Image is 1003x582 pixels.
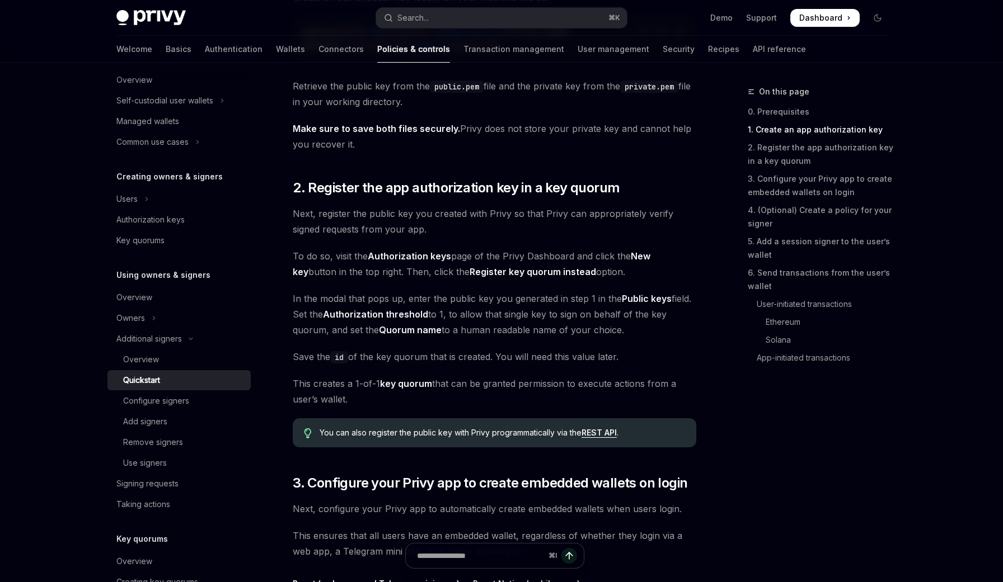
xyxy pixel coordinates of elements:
[123,456,167,470] div: Use signers
[107,189,251,209] button: Toggle Users section
[116,170,223,183] h5: Creating owners & signers
[123,394,189,408] div: Configure signers
[123,436,183,449] div: Remove signers
[377,36,450,63] a: Policies & controls
[107,453,251,473] a: Use signers
[293,78,696,110] span: Retrieve the public key from the file and the private key from the file in your working directory.
[276,36,305,63] a: Wallets
[748,295,896,313] a: User-initiated transactions
[116,268,210,282] h5: Using owners & signers
[320,427,685,438] span: You can also register the public key with Privy programmatically via the .
[123,353,159,366] div: Overview
[748,233,896,264] a: 5. Add a session signer to the user’s wallet
[116,10,186,26] img: dark logo
[116,291,152,304] div: Overview
[417,543,544,568] input: Ask a question...
[293,123,460,134] strong: Make sure to save both files securely.
[123,373,160,387] div: Quickstart
[397,11,429,25] div: Search...
[116,234,165,247] div: Key quorums
[304,428,312,438] svg: Tip
[380,378,432,390] a: key quorum
[293,248,696,280] span: To do so, visit the page of the Privy Dashboard and click the button in the top right. Then, clic...
[107,391,251,411] a: Configure signers
[107,287,251,307] a: Overview
[107,494,251,514] a: Taking actions
[368,250,451,262] a: Authorization keys
[116,555,152,568] div: Overview
[748,264,896,295] a: 6. Send transactions from the user’s wallet
[116,135,189,149] div: Common use cases
[430,81,484,93] code: public.pem
[748,201,896,233] a: 4. (Optional) Create a policy for your signer
[123,415,167,428] div: Add signers
[463,36,564,63] a: Transaction management
[799,12,842,23] span: Dashboard
[561,548,577,564] button: Send message
[107,474,251,494] a: Signing requests
[293,474,687,492] span: 3. Configure your Privy app to create embedded wallets on login
[107,91,251,111] button: Toggle Self-custodial user wallets section
[205,36,263,63] a: Authentication
[293,349,696,365] span: Save the of the key quorum that is created. You will need this value later.
[748,313,896,331] a: Ethereum
[116,192,138,206] div: Users
[107,308,251,328] button: Toggle Owners section
[470,266,596,277] strong: Register key quorum instead
[116,332,182,346] div: Additional signers
[293,528,696,559] span: This ensures that all users have an embedded wallet, regardless of whether they login via a web a...
[166,36,191,63] a: Basics
[608,13,620,22] span: ⌘ K
[107,349,251,370] a: Overview
[107,411,251,432] a: Add signers
[869,9,887,27] button: Toggle dark mode
[293,121,696,152] span: Privy does not store your private key and cannot help you recover it.
[748,139,896,170] a: 2. Register the app authorization key in a key quorum
[116,532,168,546] h5: Key quorums
[293,179,620,197] span: 2. Register the app authorization key in a key quorum
[710,12,733,23] a: Demo
[116,115,179,128] div: Managed wallets
[318,36,364,63] a: Connectors
[323,309,428,320] strong: Authorization threshold
[116,477,179,490] div: Signing requests
[376,8,627,28] button: Open search
[293,206,696,237] span: Next, register the public key you created with Privy so that Privy can appropriately verify signe...
[759,85,809,98] span: On this page
[748,331,896,349] a: Solana
[107,132,251,152] button: Toggle Common use cases section
[790,9,860,27] a: Dashboard
[330,351,348,363] code: id
[582,428,617,438] a: REST API
[708,36,739,63] a: Recipes
[293,376,696,407] span: This creates a 1-of-1 that can be granted permission to execute actions from a user’s wallet.
[748,103,896,121] a: 0. Prerequisites
[107,111,251,131] a: Managed wallets
[748,349,896,367] a: App-initiated transactions
[107,230,251,250] a: Key quorums
[107,210,251,230] a: Authorization keys
[753,36,806,63] a: API reference
[107,329,251,349] button: Toggle Additional signers section
[116,498,170,511] div: Taking actions
[116,36,152,63] a: Welcome
[578,36,649,63] a: User management
[293,501,696,517] span: Next, configure your Privy app to automatically create embedded wallets when users login.
[620,81,678,93] code: private.pem
[107,370,251,390] a: Quickstart
[107,432,251,452] a: Remove signers
[116,94,213,107] div: Self-custodial user wallets
[622,293,672,304] strong: Public keys
[746,12,777,23] a: Support
[379,324,442,335] strong: Quorum name
[293,291,696,338] span: In the modal that pops up, enter the public key you generated in step 1 in the field. Set the to ...
[748,121,896,139] a: 1. Create an app authorization key
[107,551,251,571] a: Overview
[748,170,896,201] a: 3. Configure your Privy app to create embedded wallets on login
[116,213,185,226] div: Authorization keys
[663,36,695,63] a: Security
[116,311,145,325] div: Owners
